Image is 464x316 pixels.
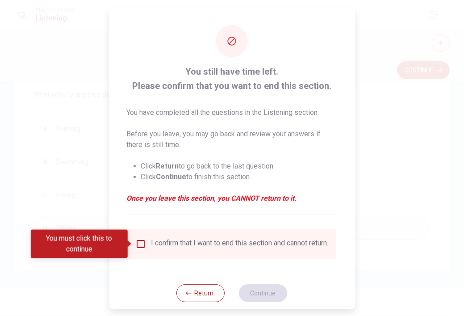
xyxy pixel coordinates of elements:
div: I confirm that I want to end this section and cannot return. [151,239,329,249]
span: You still have time left. Please confirm that you want to end this section. [127,64,337,93]
li: Click to go back to the last question [141,161,337,172]
p: Before you leave, you may go back and review your answers if there is still time. [127,129,337,150]
p: You have completed all the questions in the Listening section. [127,107,337,118]
em: Once you leave this section, you CANNOT return to it. [127,193,337,204]
button: Return [177,284,225,302]
strong: Return [156,162,179,170]
div: You must click this to continue [31,230,128,258]
span: You must click this to continue [135,239,146,249]
li: Click to finish this section. [141,172,337,182]
strong: Continue [156,173,187,181]
button: Continue [239,284,288,302]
